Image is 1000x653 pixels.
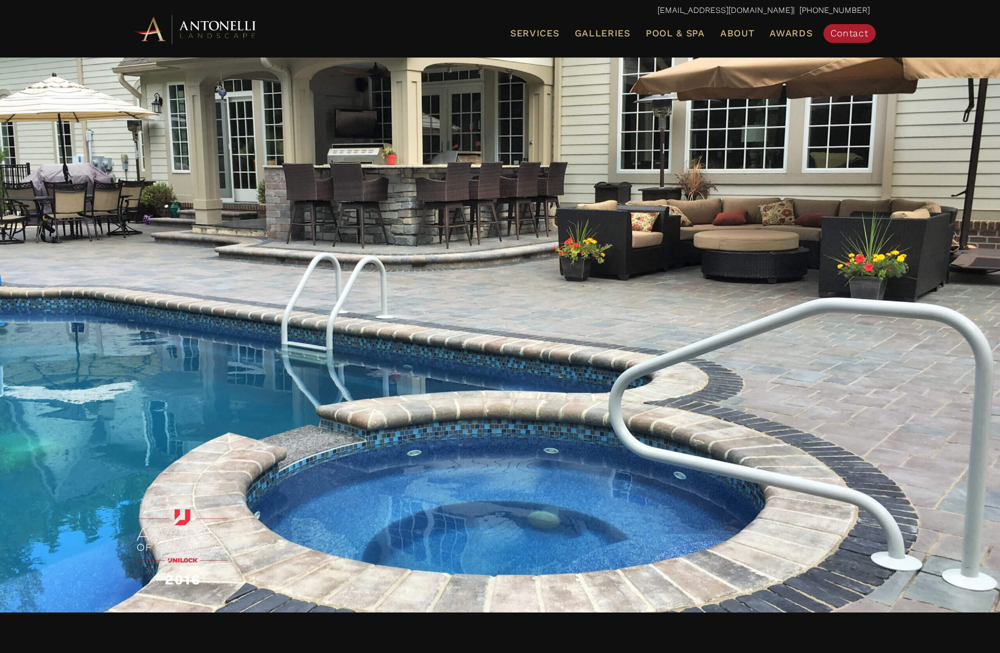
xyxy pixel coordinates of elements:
[830,28,869,39] span: Contact
[765,26,817,41] a: Awards
[570,26,635,41] a: Galleries
[720,29,755,38] span: About
[506,26,564,41] a: Services
[770,28,812,39] span: Awards
[646,28,705,39] span: Pool & Spa
[657,5,793,15] a: [EMAIL_ADDRESS][DOMAIN_NAME]
[510,29,560,38] span: Services
[716,26,760,41] a: About
[823,24,876,43] a: Contact
[131,13,260,45] img: Antonelli Horizontal Logo
[575,28,630,39] span: Galleries
[131,485,235,589] img: Add a subheading (9)
[131,3,870,18] p: | [PHONE_NUMBER]
[641,26,710,41] a: Pool & Spa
